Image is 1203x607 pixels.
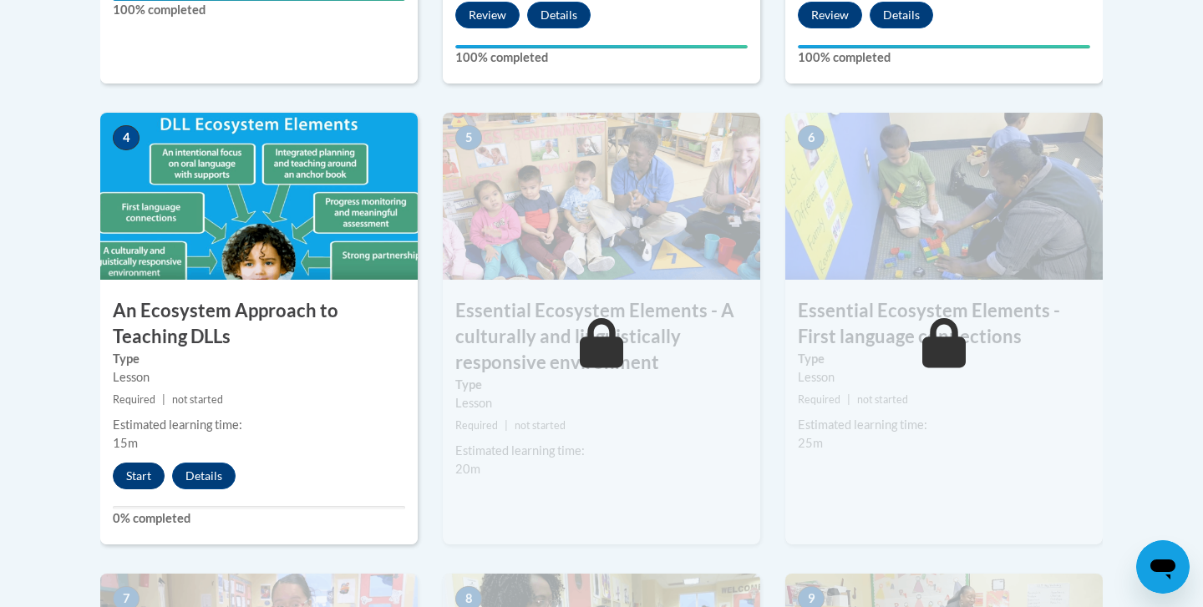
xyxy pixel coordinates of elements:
label: 100% completed [455,48,748,67]
button: Review [455,2,520,28]
h3: An Ecosystem Approach to Teaching DLLs [100,298,418,350]
div: Estimated learning time: [798,416,1090,434]
label: Type [455,376,748,394]
img: Course Image [443,113,760,280]
img: Course Image [785,113,1103,280]
span: | [162,393,165,406]
img: Course Image [100,113,418,280]
div: Lesson [455,394,748,412]
button: Details [527,2,591,28]
label: 100% completed [798,48,1090,67]
span: 4 [113,125,140,150]
span: not started [172,393,223,406]
h3: Essential Ecosystem Elements - First language connections [785,298,1103,350]
span: 20m [455,462,480,476]
label: Type [113,350,405,368]
h3: Essential Ecosystem Elements - A culturally and linguistically responsive environment [443,298,760,375]
span: not started [857,393,908,406]
button: Details [172,463,236,489]
div: Estimated learning time: [113,416,405,434]
span: Required [113,393,155,406]
label: 0% completed [113,509,405,528]
div: Lesson [113,368,405,387]
span: 15m [113,436,138,450]
button: Start [113,463,165,489]
span: not started [515,419,566,432]
div: Your progress [455,45,748,48]
span: | [847,393,850,406]
span: 5 [455,125,482,150]
label: Type [798,350,1090,368]
span: 6 [798,125,825,150]
iframe: Button to launch messaging window [1136,540,1190,594]
div: Estimated learning time: [455,442,748,460]
div: Lesson [798,368,1090,387]
span: Required [798,393,840,406]
button: Details [870,2,933,28]
div: Your progress [798,45,1090,48]
label: 100% completed [113,1,405,19]
span: | [505,419,508,432]
span: Required [455,419,498,432]
button: Review [798,2,862,28]
span: 25m [798,436,823,450]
